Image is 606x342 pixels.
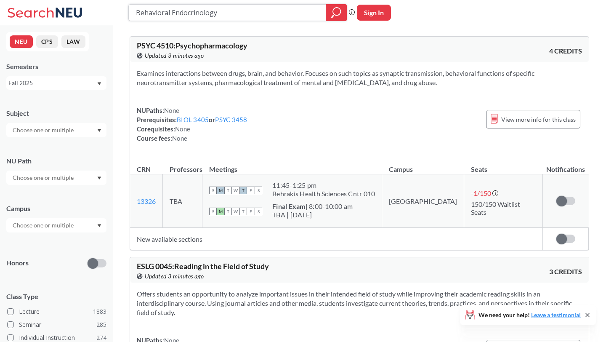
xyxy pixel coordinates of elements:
[357,5,391,21] button: Sign In
[7,306,106,317] label: Lecture
[6,123,106,137] div: Dropdown arrow
[145,51,204,60] span: Updated 3 minutes ago
[6,258,29,268] p: Honors
[36,35,58,48] button: CPS
[6,62,106,71] div: Semesters
[6,204,106,213] div: Campus
[97,82,101,85] svg: Dropdown arrow
[382,174,464,228] td: [GEOGRAPHIC_DATA]
[137,165,151,174] div: CRN
[163,174,202,228] td: TBA
[145,272,204,281] span: Updated 3 minutes ago
[8,173,79,183] input: Choose one or multiple
[326,4,347,21] div: magnifying glass
[239,187,247,194] span: T
[217,187,224,194] span: M
[135,5,320,20] input: Class, professor, course number, "phrase"
[478,312,581,318] span: We need your help!
[6,76,106,90] div: Fall 2025Dropdown arrow
[239,208,247,215] span: T
[137,69,582,87] section: Examines interactions between drugs, brain, and behavior. Focuses on such topics as synaptic tran...
[8,220,79,230] input: Choose one or multiple
[6,171,106,185] div: Dropdown arrow
[164,107,179,114] span: None
[6,156,106,166] div: NU Path
[549,46,582,56] span: 4 CREDITS
[137,197,156,205] a: 13326
[163,156,202,174] th: Professors
[97,224,101,227] svg: Dropdown arrow
[272,202,306,210] b: Final Exam
[543,156,589,174] th: Notifications
[6,292,106,301] span: Class Type
[224,208,232,215] span: T
[10,35,33,48] button: NEU
[172,134,187,142] span: None
[61,35,85,48] button: LAW
[97,176,101,180] svg: Dropdown arrow
[215,116,247,123] a: PSYC 3458
[8,78,96,88] div: Fall 2025
[6,218,106,232] div: Dropdown arrow
[209,187,217,194] span: S
[471,200,520,216] span: 150/150 Waitlist Seats
[471,189,491,197] span: -1 / 150
[202,156,382,174] th: Meetings
[177,116,209,123] a: BIOL 3405
[382,156,464,174] th: Campus
[464,156,543,174] th: Seats
[272,181,375,190] div: 11:45 - 1:25 pm
[255,187,262,194] span: S
[272,190,375,198] div: Behrakis Health Sciences Cntr 010
[8,125,79,135] input: Choose one or multiple
[209,208,217,215] span: S
[247,187,255,194] span: F
[272,202,353,211] div: | 8:00-10:00 am
[97,129,101,132] svg: Dropdown arrow
[93,307,106,316] span: 1883
[255,208,262,215] span: S
[232,187,239,194] span: W
[137,262,269,271] span: ESLG 0045 : Reading in the Field of Study
[549,267,582,276] span: 3 CREDITS
[137,289,582,317] section: Offers students an opportunity to analyze important issues in their intended field of study while...
[137,41,247,50] span: PSYC 4510 : Psychopharmacology
[175,125,190,133] span: None
[6,109,106,118] div: Subject
[531,311,581,318] a: Leave a testimonial
[224,187,232,194] span: T
[501,114,576,125] span: View more info for this class
[331,7,341,19] svg: magnifying glass
[247,208,255,215] span: F
[137,106,247,143] div: NUPaths: Prerequisites: or Corequisites: Course fees:
[130,228,543,250] td: New available sections
[272,211,353,219] div: TBA | [DATE]
[96,320,106,329] span: 285
[217,208,224,215] span: M
[7,319,106,330] label: Seminar
[232,208,239,215] span: W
